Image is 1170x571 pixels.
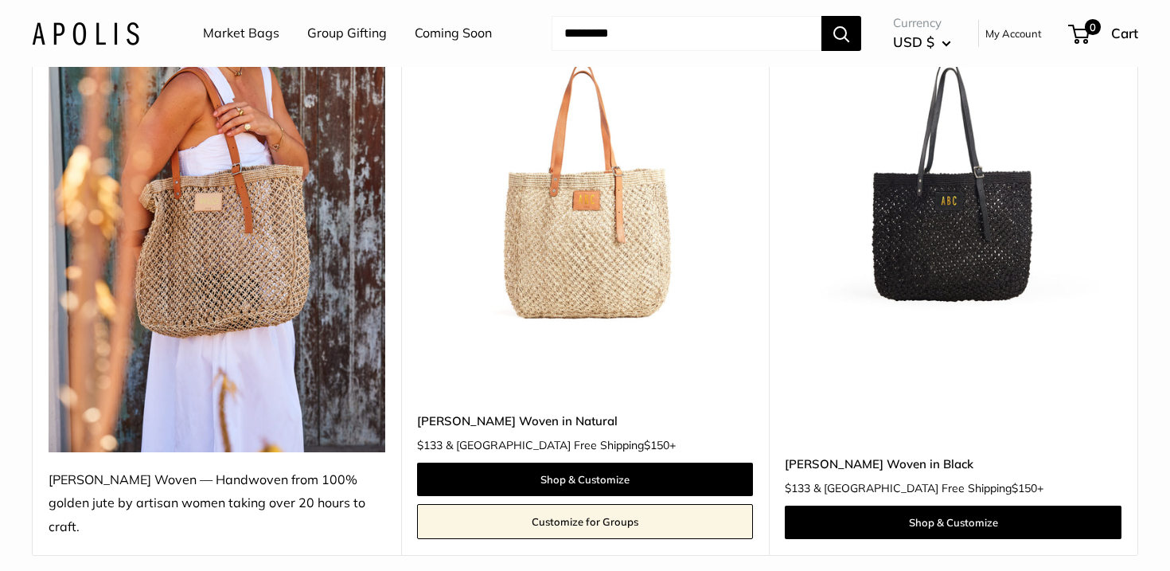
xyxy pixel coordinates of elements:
[785,506,1121,539] a: Shop & Customize
[785,455,1121,473] a: [PERSON_NAME] Woven in Black
[893,29,951,55] button: USD $
[1070,21,1138,46] a: 0 Cart
[417,504,754,539] a: Customize for Groups
[417,3,754,340] a: Mercado Woven in NaturalMercado Woven in Natural
[307,22,387,45] a: Group Gifting
[821,16,861,51] button: Search
[32,22,139,45] img: Apolis
[1012,481,1037,495] span: $150
[1111,25,1138,41] span: Cart
[644,438,669,452] span: $150
[893,12,951,34] span: Currency
[49,3,385,452] img: Mercado Woven — Handwoven from 100% golden jute by artisan women taking over 20 hours to craft.
[417,3,754,340] img: Mercado Woven in Natural
[203,22,279,45] a: Market Bags
[415,22,492,45] a: Coming Soon
[785,481,810,495] span: $133
[785,3,1121,340] img: Mercado Woven in Black
[446,440,676,451] span: & [GEOGRAPHIC_DATA] Free Shipping +
[985,24,1042,43] a: My Account
[1085,19,1101,35] span: 0
[893,33,934,50] span: USD $
[49,468,385,540] div: [PERSON_NAME] Woven — Handwoven from 100% golden jute by artisan women taking over 20 hours to cr...
[813,483,1043,494] span: & [GEOGRAPHIC_DATA] Free Shipping +
[417,463,754,496] a: Shop & Customize
[417,412,754,430] a: [PERSON_NAME] Woven in Natural
[417,438,443,452] span: $133
[785,3,1121,340] a: Mercado Woven in BlackMercado Woven in Black
[552,16,821,51] input: Search...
